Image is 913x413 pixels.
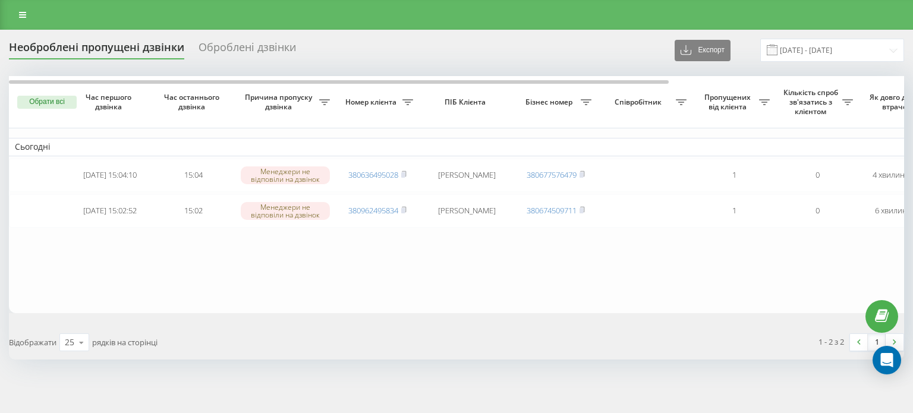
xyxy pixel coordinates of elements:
[603,97,676,107] span: Співробітник
[68,159,152,192] td: [DATE] 15:04:10
[348,169,398,180] a: 380636495028
[692,159,776,192] td: 1
[348,205,398,216] a: 380962495834
[65,336,74,348] div: 25
[17,96,77,109] button: Обрати всі
[868,334,886,351] a: 1
[873,346,901,374] div: Open Intercom Messenger
[342,97,402,107] span: Номер клієнта
[9,337,56,348] span: Відображати
[419,159,514,192] td: [PERSON_NAME]
[527,169,577,180] a: 380677576479
[692,194,776,228] td: 1
[152,194,235,228] td: 15:02
[152,159,235,192] td: 15:04
[241,202,330,220] div: Менеджери не відповіли на дзвінок
[419,194,514,228] td: [PERSON_NAME]
[527,205,577,216] a: 380674509711
[241,166,330,184] div: Менеджери не відповіли на дзвінок
[782,88,842,116] span: Кількість спроб зв'язатись з клієнтом
[818,336,844,348] div: 1 - 2 з 2
[78,93,142,111] span: Час першого дзвінка
[68,194,152,228] td: [DATE] 15:02:52
[161,93,225,111] span: Час останнього дзвінка
[241,93,319,111] span: Причина пропуску дзвінка
[199,41,296,59] div: Оброблені дзвінки
[520,97,581,107] span: Бізнес номер
[776,194,859,228] td: 0
[698,93,759,111] span: Пропущених від клієнта
[429,97,504,107] span: ПІБ Клієнта
[776,159,859,192] td: 0
[92,337,158,348] span: рядків на сторінці
[675,40,731,61] button: Експорт
[9,41,184,59] div: Необроблені пропущені дзвінки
